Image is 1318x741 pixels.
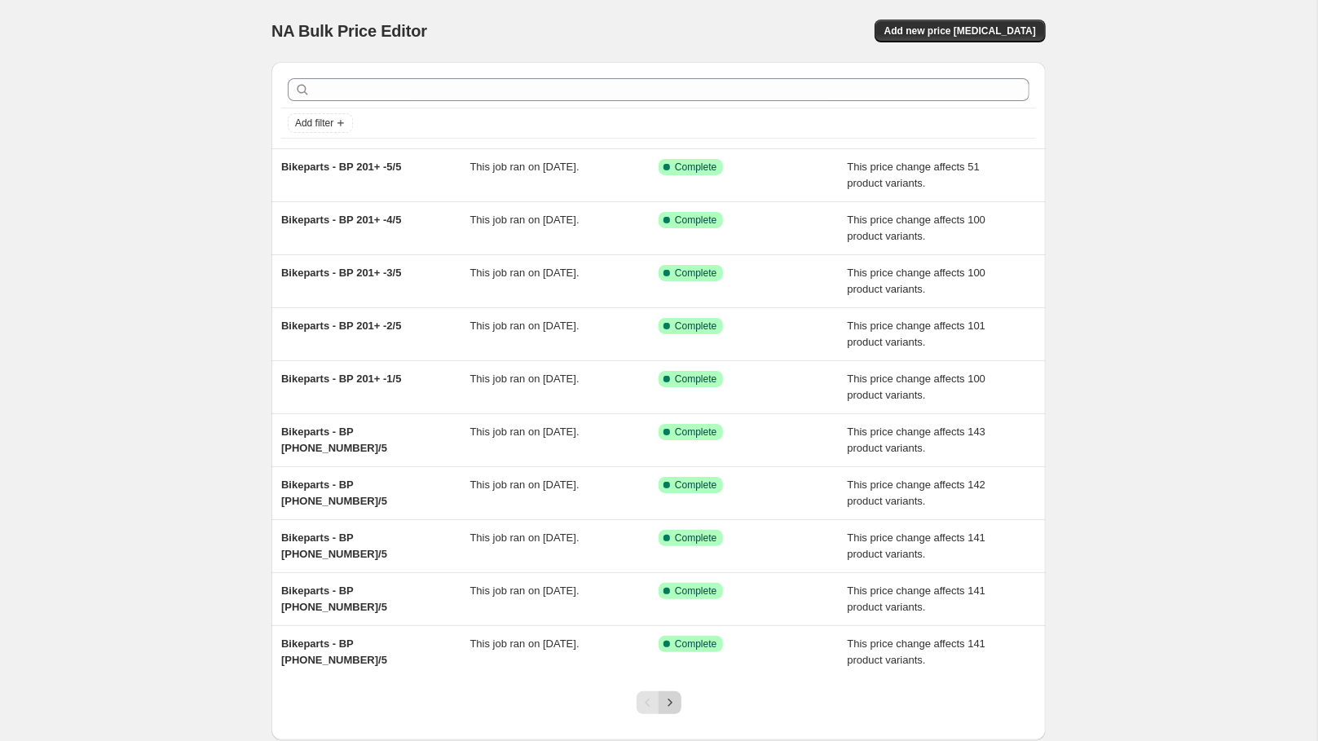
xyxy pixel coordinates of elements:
[470,161,580,173] span: This job ran on [DATE].
[470,584,580,597] span: This job ran on [DATE].
[675,479,716,492] span: Complete
[281,637,387,666] span: Bikeparts - BP [PHONE_NUMBER]/5
[281,479,387,507] span: Bikeparts - BP [PHONE_NUMBER]/5
[848,531,986,560] span: This price change affects 141 product variants.
[281,214,402,226] span: Bikeparts - BP 201+ -4/5
[281,426,387,454] span: Bikeparts - BP [PHONE_NUMBER]/5
[637,691,681,714] nav: Pagination
[675,320,716,333] span: Complete
[848,161,980,189] span: This price change affects 51 product variants.
[470,531,580,544] span: This job ran on [DATE].
[281,320,402,332] span: Bikeparts - BP 201+ -2/5
[675,214,716,227] span: Complete
[659,691,681,714] button: Next
[470,320,580,332] span: This job ran on [DATE].
[271,22,427,40] span: NA Bulk Price Editor
[848,214,986,242] span: This price change affects 100 product variants.
[675,161,716,174] span: Complete
[848,479,986,507] span: This price change affects 142 product variants.
[848,267,986,295] span: This price change affects 100 product variants.
[848,584,986,613] span: This price change affects 141 product variants.
[675,637,716,651] span: Complete
[295,117,333,130] span: Add filter
[470,267,580,279] span: This job ran on [DATE].
[470,214,580,226] span: This job ran on [DATE].
[470,426,580,438] span: This job ran on [DATE].
[875,20,1046,42] button: Add new price [MEDICAL_DATA]
[848,426,986,454] span: This price change affects 143 product variants.
[281,584,387,613] span: Bikeparts - BP [PHONE_NUMBER]/5
[848,320,986,348] span: This price change affects 101 product variants.
[675,373,716,386] span: Complete
[675,267,716,280] span: Complete
[281,267,402,279] span: Bikeparts - BP 201+ -3/5
[675,584,716,598] span: Complete
[470,637,580,650] span: This job ran on [DATE].
[675,426,716,439] span: Complete
[675,531,716,545] span: Complete
[281,373,402,385] span: Bikeparts - BP 201+ -1/5
[884,24,1036,37] span: Add new price [MEDICAL_DATA]
[281,531,387,560] span: Bikeparts - BP [PHONE_NUMBER]/5
[848,637,986,666] span: This price change affects 141 product variants.
[470,373,580,385] span: This job ran on [DATE].
[470,479,580,491] span: This job ran on [DATE].
[281,161,402,173] span: Bikeparts - BP 201+ -5/5
[288,113,353,133] button: Add filter
[848,373,986,401] span: This price change affects 100 product variants.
